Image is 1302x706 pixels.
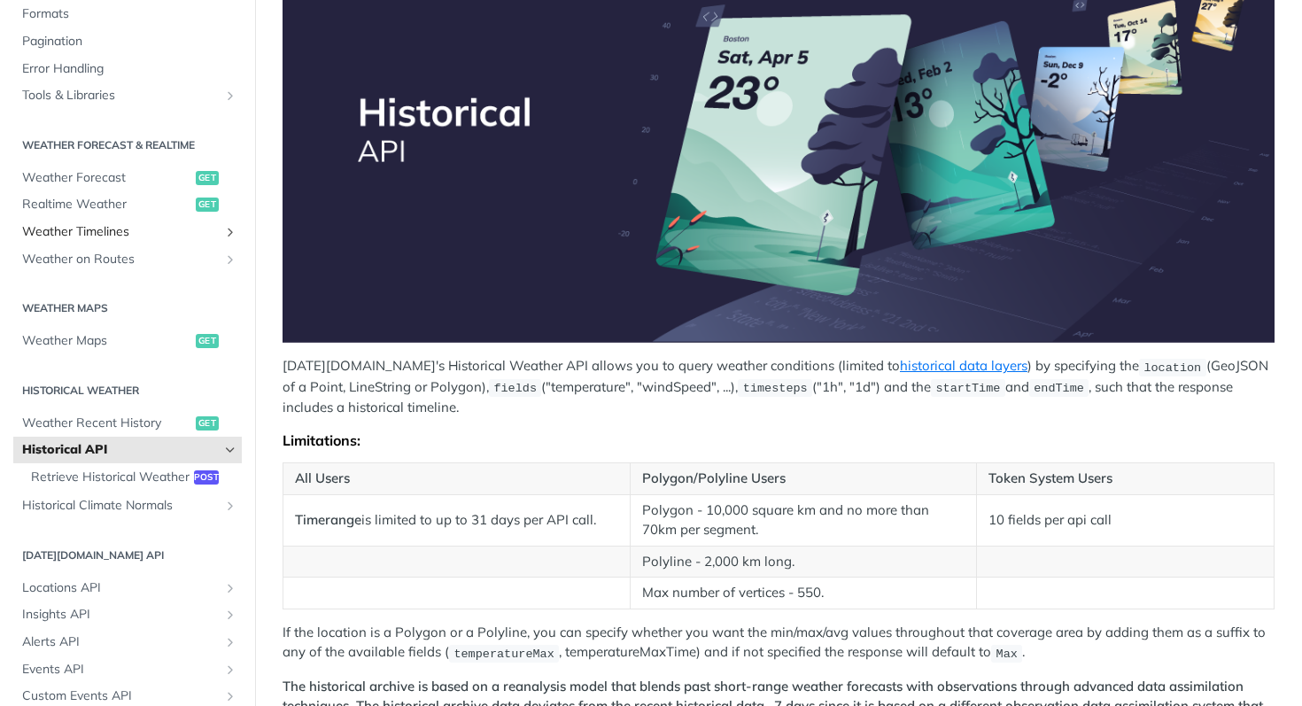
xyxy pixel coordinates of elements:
[295,511,361,528] strong: Timerange
[13,56,242,82] a: Error Handling
[196,334,219,348] span: get
[13,547,242,563] h2: [DATE][DOMAIN_NAME] API
[13,28,242,55] a: Pagination
[13,219,242,245] a: Weather TimelinesShow subpages for Weather Timelines
[283,463,631,495] th: All Users
[977,463,1275,495] th: Token System Users
[13,437,242,463] a: Historical APIHide subpages for Historical API
[223,581,237,595] button: Show subpages for Locations API
[22,441,219,459] span: Historical API
[935,382,1000,395] span: startTime
[196,171,219,185] span: get
[13,1,242,27] a: Formats
[223,608,237,622] button: Show subpages for Insights API
[630,546,977,578] td: Polyline - 2,000 km long.
[22,633,219,651] span: Alerts API
[13,656,242,683] a: Events APIShow subpages for Events API
[13,165,242,191] a: Weather Forecastget
[223,689,237,703] button: Show subpages for Custom Events API
[31,469,190,486] span: Retrieve Historical Weather
[194,470,219,485] span: post
[13,300,242,316] h2: Weather Maps
[22,196,191,213] span: Realtime Weather
[223,499,237,513] button: Show subpages for Historical Climate Normals
[22,497,219,515] span: Historical Climate Normals
[13,575,242,601] a: Locations APIShow subpages for Locations API
[13,191,242,218] a: Realtime Weatherget
[453,647,554,660] span: temperatureMax
[493,382,537,395] span: fields
[196,198,219,212] span: get
[13,629,242,656] a: Alerts APIShow subpages for Alerts API
[630,463,977,495] th: Polygon/Polyline Users
[223,89,237,103] button: Show subpages for Tools & Libraries
[283,356,1275,417] p: [DATE][DOMAIN_NAME]'s Historical Weather API allows you to query weather conditions (limited to )...
[13,410,242,437] a: Weather Recent Historyget
[977,494,1275,546] td: 10 fields per api call
[13,383,242,399] h2: Historical Weather
[13,328,242,354] a: Weather Mapsget
[22,87,219,105] span: Tools & Libraries
[223,225,237,239] button: Show subpages for Weather Timelines
[283,623,1275,663] p: If the location is a Polygon or a Polyline, you can specify whether you want the min/max/avg valu...
[1034,382,1084,395] span: endTime
[630,494,977,546] td: Polygon - 10,000 square km and no more than 70km per segment.
[22,464,242,491] a: Retrieve Historical Weatherpost
[22,661,219,679] span: Events API
[22,579,219,597] span: Locations API
[283,494,631,546] td: is limited to up to 31 days per API call.
[22,33,237,50] span: Pagination
[223,663,237,677] button: Show subpages for Events API
[22,251,219,268] span: Weather on Routes
[223,252,237,267] button: Show subpages for Weather on Routes
[13,137,242,153] h2: Weather Forecast & realtime
[1143,361,1201,374] span: location
[743,382,808,395] span: timesteps
[22,687,219,705] span: Custom Events API
[22,223,219,241] span: Weather Timelines
[22,332,191,350] span: Weather Maps
[22,5,237,23] span: Formats
[283,431,1275,449] div: Limitations:
[13,601,242,628] a: Insights APIShow subpages for Insights API
[13,82,242,109] a: Tools & LibrariesShow subpages for Tools & Libraries
[22,60,237,78] span: Error Handling
[630,578,977,609] td: Max number of vertices - 550.
[196,416,219,431] span: get
[996,647,1018,660] span: Max
[900,357,1027,374] a: historical data layers
[13,493,242,519] a: Historical Climate NormalsShow subpages for Historical Climate Normals
[223,635,237,649] button: Show subpages for Alerts API
[22,606,219,624] span: Insights API
[223,443,237,457] button: Hide subpages for Historical API
[22,415,191,432] span: Weather Recent History
[13,246,242,273] a: Weather on RoutesShow subpages for Weather on Routes
[22,169,191,187] span: Weather Forecast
